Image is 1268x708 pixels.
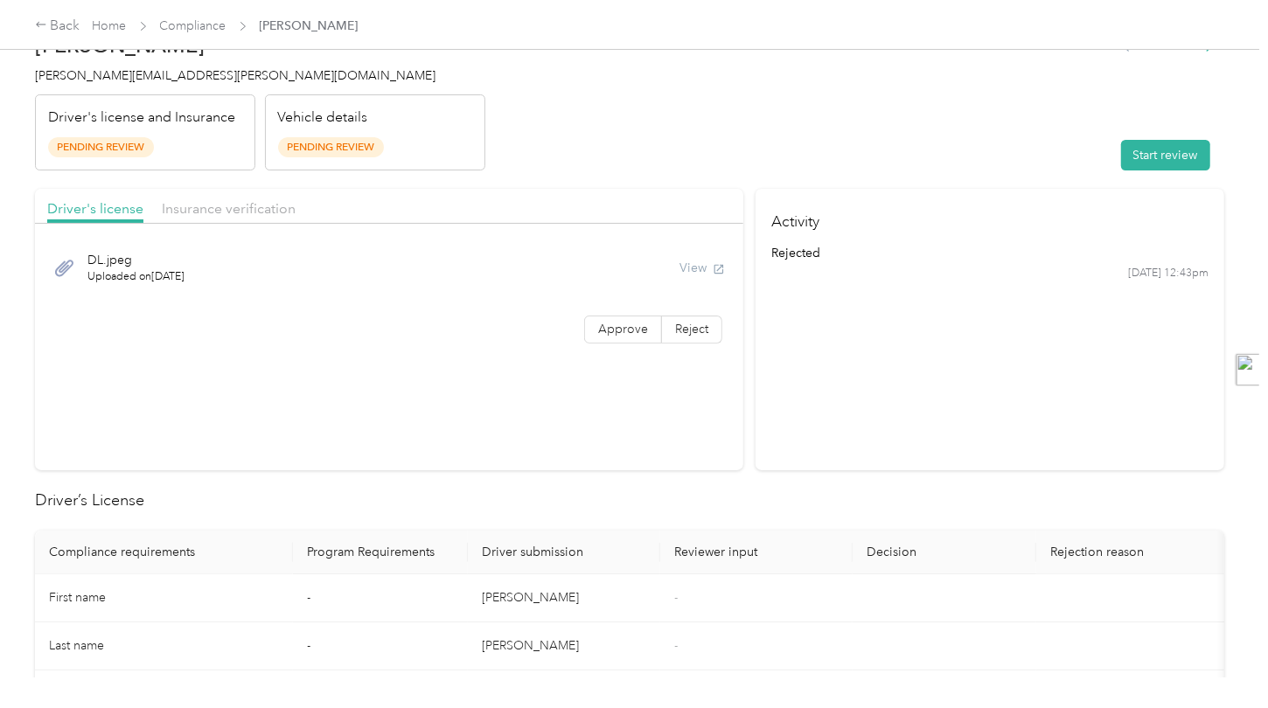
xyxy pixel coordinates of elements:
div: rejected [771,244,1209,262]
span: - [674,590,678,605]
a: Home [93,18,127,33]
span: Uploaded on [DATE] [87,269,185,285]
span: Driver's license [47,200,143,217]
p: Driver's license and Insurance [48,108,235,128]
td: - [293,574,468,622]
span: First name [49,590,106,605]
td: First name [35,574,293,622]
th: Driver submission [468,531,660,574]
td: [PERSON_NAME] [468,622,660,670]
th: Rejection reason [1036,531,1268,574]
span: - [674,638,678,653]
th: Program Requirements [293,531,468,574]
td: [PERSON_NAME] [468,574,660,622]
h4: Activity [756,189,1224,244]
h2: Driver’s License [35,489,1224,512]
span: Last name [49,638,104,653]
img: toggle-logo.svg [1237,354,1268,385]
td: Last name [35,622,293,670]
td: - [293,622,468,670]
span: [PERSON_NAME][EMAIL_ADDRESS][PERSON_NAME][DOMAIN_NAME] [35,68,435,83]
iframe: Everlance-gr Chat Button Frame [1170,610,1268,708]
span: Approve [598,322,648,337]
th: Compliance requirements [35,531,293,574]
span: Reject [675,322,708,337]
button: Start review [1121,140,1210,170]
time: [DATE] 12:43pm [1128,266,1209,281]
a: Compliance [160,18,226,33]
th: Reviewer input [660,531,853,574]
p: Vehicle details [278,108,368,128]
span: Insurance verification [162,200,296,217]
div: Back [35,16,80,37]
span: Pending Review [278,137,384,157]
span: Pending Review [48,137,154,157]
th: Decision [853,531,1036,574]
span: DL.jpeg [87,251,185,269]
span: [PERSON_NAME] [260,17,359,35]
